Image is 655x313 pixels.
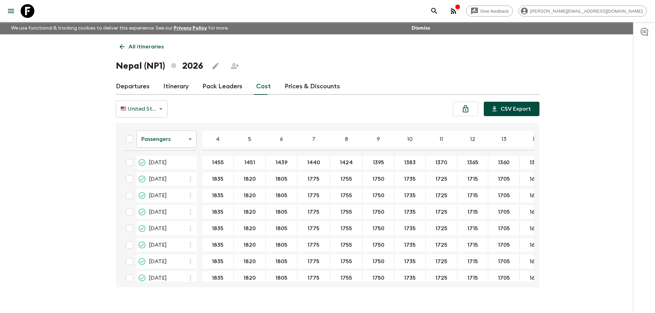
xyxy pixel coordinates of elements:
[396,156,424,169] button: 1383
[520,222,552,235] div: 28 Sep 2026; 14
[149,257,167,266] span: [DATE]
[396,238,424,252] button: 1735
[459,205,486,219] button: 1715
[297,271,330,285] div: 26 Oct 2026; 7
[138,257,146,266] svg: Proposed
[459,189,486,202] button: 1715
[330,255,363,268] div: 19 Oct 2026; 8
[502,135,506,143] p: 13
[267,189,296,202] button: 1805
[488,238,520,252] div: 12 Oct 2026; 13
[297,238,330,252] div: 12 Oct 2026; 7
[202,271,234,285] div: 26 Oct 2026; 4
[426,172,457,186] div: 06 Apr 2026; 11
[235,222,264,235] button: 1820
[363,172,394,186] div: 06 Apr 2026; 9
[364,205,393,219] button: 1750
[363,205,394,219] div: 18 May 2026; 9
[520,156,552,169] div: 09 Mar 2026; 14
[149,158,167,167] span: [DATE]
[488,172,520,186] div: 06 Apr 2026; 13
[457,205,488,219] div: 18 May 2026; 12
[267,222,296,235] button: 1805
[149,208,167,216] span: [DATE]
[235,172,264,186] button: 1820
[297,156,330,169] div: 09 Mar 2026; 7
[234,172,266,186] div: 06 Apr 2026; 5
[236,156,263,169] button: 1451
[459,255,486,268] button: 1715
[470,135,475,143] p: 12
[396,255,424,268] button: 1735
[267,205,296,219] button: 1805
[138,241,146,249] svg: Proposed
[459,222,486,235] button: 1715
[490,205,518,219] button: 1705
[266,205,297,219] div: 18 May 2026; 6
[521,205,549,219] button: 1685
[235,255,264,268] button: 1820
[163,78,189,95] a: Itinerary
[426,255,457,268] div: 19 Oct 2026; 11
[520,189,552,202] div: 04 May 2026; 14
[364,271,393,285] button: 1750
[394,271,426,285] div: 26 Oct 2026; 10
[533,135,538,143] p: 14
[488,156,520,169] div: 09 Mar 2026; 13
[521,156,550,169] button: 1345
[266,222,297,235] div: 28 Sep 2026; 6
[116,99,167,119] div: 🇺🇸 United States Dollar (USD)
[427,189,456,202] button: 1725
[266,238,297,252] div: 12 Oct 2026; 6
[202,238,234,252] div: 12 Oct 2026; 4
[426,238,457,252] div: 12 Oct 2026; 11
[4,4,18,18] button: menu
[427,205,456,219] button: 1725
[332,271,360,285] button: 1755
[477,9,513,14] span: Give feedback
[228,59,242,73] span: Share this itinerary
[299,189,328,202] button: 1775
[526,9,646,14] span: [PERSON_NAME][EMAIL_ADDRESS][DOMAIN_NAME]
[427,222,456,235] button: 1725
[202,205,234,219] div: 18 May 2026; 4
[457,238,488,252] div: 12 Oct 2026; 12
[116,59,203,73] h1: Nepal (NP1) 2026
[457,156,488,169] div: 09 Mar 2026; 12
[364,172,393,186] button: 1750
[204,255,232,268] button: 1835
[394,238,426,252] div: 12 Oct 2026; 10
[459,238,486,252] button: 1715
[394,189,426,202] div: 04 May 2026; 10
[363,222,394,235] div: 28 Sep 2026; 9
[364,255,393,268] button: 1750
[521,189,549,202] button: 1685
[521,255,549,268] button: 1685
[490,255,518,268] button: 1705
[363,271,394,285] div: 26 Oct 2026; 9
[520,172,552,186] div: 06 Apr 2026; 14
[202,189,234,202] div: 04 May 2026; 4
[490,172,518,186] button: 1705
[394,255,426,268] div: 19 Oct 2026; 10
[234,271,266,285] div: 26 Oct 2026; 5
[363,189,394,202] div: 04 May 2026; 9
[488,255,520,268] div: 19 Oct 2026; 13
[297,172,330,186] div: 06 Apr 2026; 7
[267,238,296,252] button: 1805
[332,205,360,219] button: 1755
[266,255,297,268] div: 19 Oct 2026; 6
[234,222,266,235] div: 28 Sep 2026; 5
[364,222,393,235] button: 1750
[488,271,520,285] div: 26 Oct 2026; 13
[202,156,234,169] div: 09 Mar 2026; 4
[426,222,457,235] div: 28 Sep 2026; 11
[267,172,296,186] button: 1805
[267,271,296,285] button: 1805
[394,205,426,219] div: 18 May 2026; 10
[299,222,328,235] button: 1775
[396,172,424,186] button: 1735
[138,274,146,282] svg: Proposed
[490,222,518,235] button: 1705
[426,189,457,202] div: 04 May 2026; 11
